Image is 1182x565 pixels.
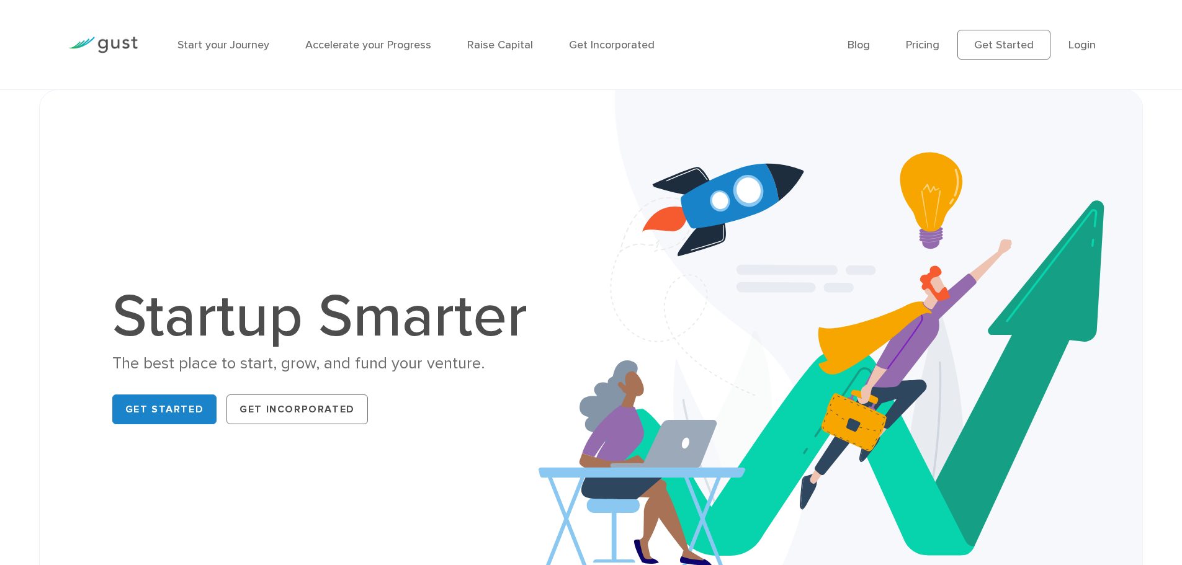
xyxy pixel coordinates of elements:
[906,38,939,51] a: Pricing
[957,30,1050,60] a: Get Started
[68,37,138,53] img: Gust Logo
[177,38,269,51] a: Start your Journey
[569,38,655,51] a: Get Incorporated
[112,394,217,424] a: Get Started
[848,38,870,51] a: Blog
[226,394,368,424] a: Get Incorporated
[1068,38,1096,51] a: Login
[112,353,540,375] div: The best place to start, grow, and fund your venture.
[305,38,431,51] a: Accelerate your Progress
[467,38,533,51] a: Raise Capital
[112,287,540,347] h1: Startup Smarter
